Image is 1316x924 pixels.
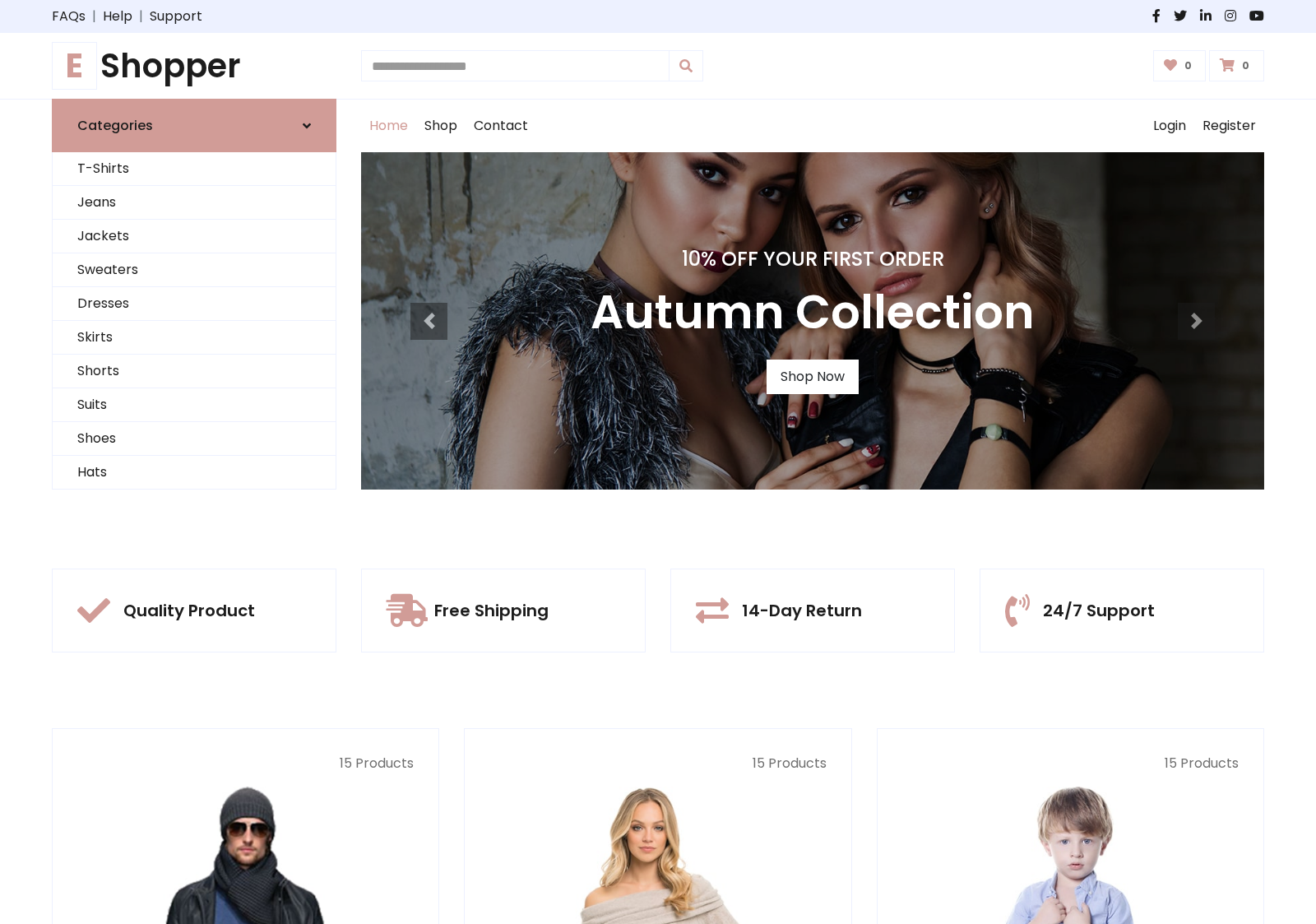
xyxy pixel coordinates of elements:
a: EShopper [52,46,336,86]
a: Sweaters [53,253,336,287]
a: Support [150,7,202,26]
h3: Autumn Collection [591,285,1035,340]
p: 15 Products [902,754,1239,773]
a: Suits [53,388,336,422]
p: 15 Products [489,754,826,773]
span: | [132,7,150,26]
a: Contact [466,100,536,152]
h5: Free Shipping [434,601,549,620]
h5: 14-Day Return [742,601,862,620]
span: 0 [1238,58,1253,73]
a: Help [103,7,132,26]
a: 0 [1209,50,1264,81]
a: Skirts [53,321,336,355]
a: Login [1145,100,1194,152]
a: FAQs [52,7,86,26]
span: | [86,7,103,26]
p: 15 Products [77,754,414,773]
h4: 10% Off Your First Order [591,248,1035,272]
a: Dresses [53,287,336,321]
a: Home [361,100,416,152]
h5: 24/7 Support [1043,601,1155,620]
a: Jackets [53,220,336,253]
a: 0 [1153,50,1207,81]
a: Categories [52,99,336,152]
h1: Shopper [52,46,336,86]
span: 0 [1180,58,1196,73]
h5: Quality Product [123,601,255,620]
a: T-Shirts [53,152,336,186]
a: Hats [53,456,336,490]
span: E [52,42,97,90]
h6: Categories [77,118,153,133]
a: Jeans [53,186,336,220]
a: Shorts [53,355,336,388]
a: Shop Now [767,360,859,394]
a: Shoes [53,422,336,456]
a: Register [1194,100,1264,152]
a: Shop [416,100,466,152]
